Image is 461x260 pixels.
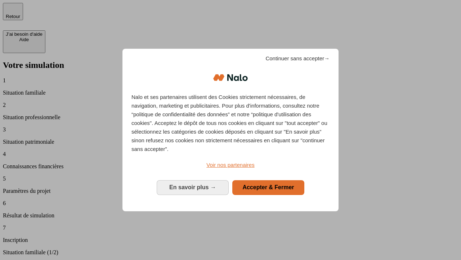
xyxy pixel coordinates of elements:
span: Voir nos partenaires [206,162,254,168]
button: Accepter & Fermer: Accepter notre traitement des données et fermer [232,180,304,195]
button: En savoir plus: Configurer vos consentements [157,180,229,195]
span: Continuer sans accepter→ [265,54,330,63]
span: Accepter & Fermer [242,184,294,190]
img: Logo [213,67,248,88]
div: Bienvenue chez Nalo Gestion du consentement [122,49,339,211]
p: Nalo et ses partenaires utilisent des Cookies strictement nécessaires, de navigation, marketing e... [131,93,330,153]
span: En savoir plus → [169,184,216,190]
a: Voir nos partenaires [131,161,330,169]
